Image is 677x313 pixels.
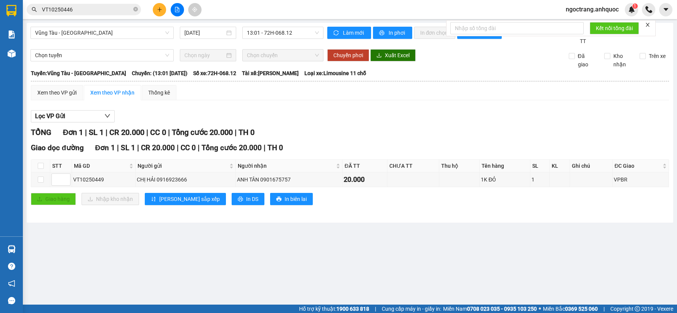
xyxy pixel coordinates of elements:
span: Cung cấp máy in - giấy in: [382,305,441,313]
span: Số xe: 72H-068.12 [193,69,236,77]
strong: 1900 633 818 [336,306,369,312]
button: syncLàm mới [327,27,371,39]
img: solution-icon [8,30,16,39]
button: Chuyển phơi [327,49,369,61]
span: Lọc VP Gửi [35,111,65,121]
span: down [104,113,110,119]
span: ĐC Giao [615,162,661,170]
span: | [146,128,148,137]
th: Thu hộ [439,160,480,172]
span: | [375,305,376,313]
span: Giao dọc đường [31,143,84,152]
input: 13/10/2025 [184,29,224,37]
button: In đơn chọn [414,27,456,39]
strong: 0369 525 060 [565,306,598,312]
span: | [603,305,605,313]
div: 20.000 [344,174,386,185]
img: icon-new-feature [628,6,635,13]
button: uploadGiao hàng [31,193,76,205]
button: sort-ascending[PERSON_NAME] sắp xếp [145,193,226,205]
span: | [85,128,87,137]
span: Tổng cước 20.000 [172,128,233,137]
span: Làm mới [343,29,365,37]
span: In phơi [389,29,406,37]
span: | [117,143,119,152]
div: 1 [531,175,548,184]
span: file-add [174,7,180,12]
span: CC 0 [181,143,196,152]
img: warehouse-icon [8,245,16,253]
span: | [137,143,139,152]
button: downloadXuất Excel [370,49,416,61]
span: SL 1 [89,128,104,137]
div: Thống kê [148,88,170,97]
span: | [177,143,179,152]
div: Xem theo VP gửi [37,88,77,97]
th: STT [50,160,72,172]
span: question-circle [8,263,15,270]
button: caret-down [659,3,672,16]
div: ANH TÂN 0901675757 [237,175,341,184]
span: Xuất Excel [385,51,410,59]
span: Hỗ trợ kỹ thuật: [299,305,369,313]
span: Tài xế: [PERSON_NAME] [242,69,299,77]
span: printer [379,30,386,36]
span: TH 0 [238,128,254,137]
span: close-circle [133,7,138,11]
span: Miền Nam [443,305,537,313]
span: [PERSON_NAME] sắp xếp [159,195,220,203]
span: search [32,7,37,12]
div: CHỊ HẢI 0916923666 [137,175,234,184]
span: plus [157,7,162,12]
b: Tuyến: Vũng Tàu - [GEOGRAPHIC_DATA] [31,70,126,76]
span: 1 [634,3,636,9]
span: TỔNG [31,128,51,137]
span: In biên lai [285,195,307,203]
img: phone-icon [645,6,652,13]
th: Tên hàng [480,160,530,172]
span: Đơn 1 [63,128,83,137]
button: printerIn phơi [373,27,412,39]
th: KL [550,160,570,172]
span: CR 20.000 [141,143,175,152]
input: Chọn ngày [184,51,224,59]
span: SL 1 [121,143,135,152]
span: close-circle [133,6,138,13]
span: notification [8,280,15,287]
span: Kho nhận [610,52,634,69]
span: ⚪️ [539,307,541,310]
span: caret-down [663,6,669,13]
span: aim [192,7,197,12]
span: printer [238,196,243,202]
td: VT10250449 [72,172,136,187]
span: download [376,53,382,59]
span: close [645,22,650,27]
span: Chọn chuyến [247,50,319,61]
th: SL [530,160,550,172]
span: Vũng Tàu - Quận 1 [35,27,169,39]
span: | [106,128,107,137]
span: Đã giao [575,52,599,69]
button: file-add [171,3,184,16]
div: VT10250449 [73,175,134,184]
span: printer [276,196,282,202]
button: printerIn biên lai [270,193,313,205]
span: Mã GD [74,162,128,170]
span: | [168,128,170,137]
span: In DS [246,195,258,203]
th: Ghi chú [570,160,613,172]
strong: 0708 023 035 - 0935 103 250 [467,306,537,312]
span: message [8,297,15,304]
div: Xem theo VP nhận [90,88,134,97]
img: warehouse-icon [8,50,16,58]
span: TH 0 [267,143,283,152]
div: 1K ĐỎ [481,175,529,184]
span: ngoctrang.anhquoc [560,5,625,14]
span: Loại xe: Limousine 11 chỗ [304,69,366,77]
span: Chuyến: (13:01 [DATE]) [132,69,187,77]
button: plus [153,3,166,16]
span: 13:01 - 72H-068.12 [247,27,319,39]
span: Trên xe [646,52,669,60]
span: | [264,143,266,152]
th: CHƯA TT [387,160,439,172]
